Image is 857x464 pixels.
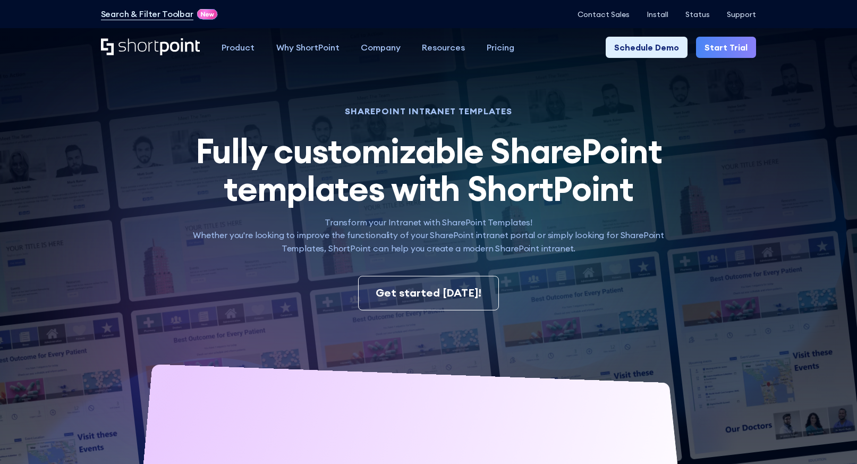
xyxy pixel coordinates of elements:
h1: SHAREPOINT INTRANET TEMPLATES [178,107,680,115]
a: Search & Filter Toolbar [101,7,193,20]
div: Pricing [487,41,514,54]
p: Transform your Intranet with SharePoint Templates! Whether you're looking to improve the function... [178,216,680,255]
div: Why ShortPoint [276,41,340,54]
a: Install [647,10,668,19]
div: Resources [422,41,465,54]
a: Start Trial [696,37,756,58]
span: Fully customizable SharePoint templates with ShortPoint [196,129,662,210]
a: Status [685,10,710,19]
div: Product [222,41,254,54]
a: Why ShortPoint [266,37,350,58]
a: Get started [DATE]! [358,276,499,310]
a: Contact Sales [578,10,630,19]
a: Schedule Demo [606,37,688,58]
a: Product [211,37,265,58]
a: Company [350,37,411,58]
a: Resources [411,37,476,58]
a: Support [727,10,756,19]
div: Get started [DATE]! [376,285,481,301]
a: Home [101,38,201,56]
div: Company [361,41,401,54]
a: Pricing [476,37,524,58]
